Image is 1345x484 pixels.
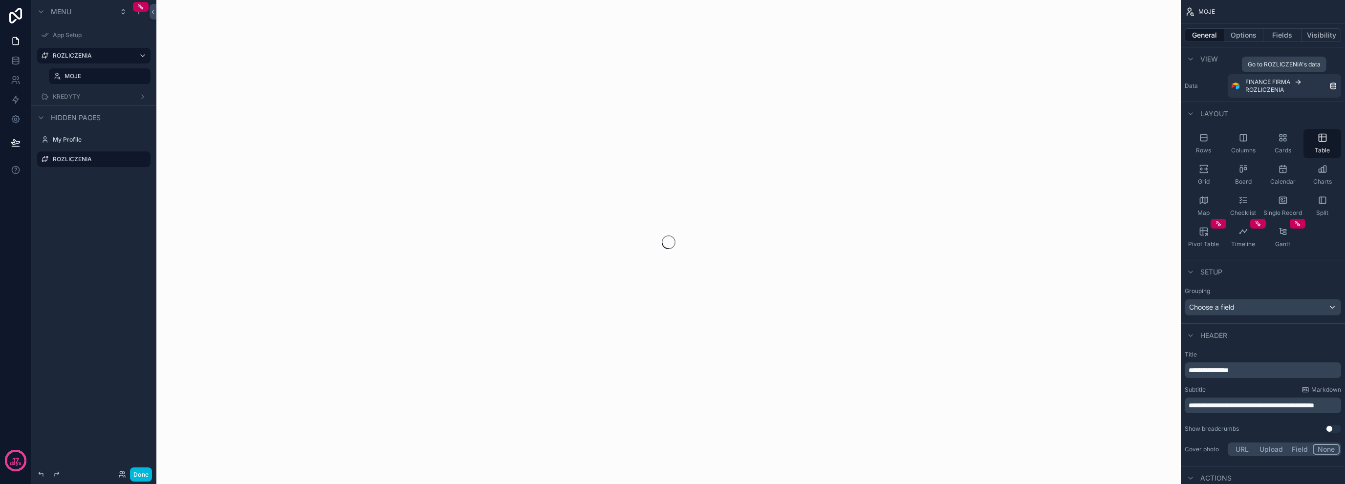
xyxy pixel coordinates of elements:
span: Cards [1275,147,1291,154]
button: Cards [1264,129,1302,158]
button: Visibility [1302,28,1341,42]
button: Table [1303,129,1341,158]
span: View [1200,54,1218,64]
span: Map [1197,209,1210,217]
button: Charts [1303,160,1341,189]
span: Pivot Table [1188,240,1219,248]
label: Title [1185,351,1341,358]
div: Show breadcrumbs [1185,425,1239,433]
span: Columns [1231,147,1256,154]
span: Gantt [1275,240,1290,248]
button: Checklist [1224,191,1262,221]
button: Split [1303,191,1341,221]
span: Charts [1313,178,1332,186]
span: Markdown [1311,386,1341,394]
button: Options [1224,28,1263,42]
button: None [1313,444,1340,455]
button: Calendar [1264,160,1302,189]
label: Data [1185,82,1224,90]
button: Gantt [1264,223,1302,252]
a: Markdown [1302,386,1341,394]
span: Rows [1196,147,1211,154]
label: KREDYTY [53,93,131,101]
label: ROZLICZENIA [53,52,131,60]
span: ROZLICZENIA [1245,86,1284,94]
button: URL [1229,444,1255,455]
span: Timeline [1231,240,1255,248]
button: Choose a field [1185,299,1341,316]
p: 17 [12,456,19,465]
button: Board [1224,160,1262,189]
button: Upload [1255,444,1287,455]
span: Choose a field [1189,303,1235,311]
label: Cover photo [1185,445,1224,453]
button: Single Record [1264,191,1302,221]
p: days [10,460,22,467]
img: Airtable Logo [1232,82,1239,90]
label: MOJE [65,72,145,80]
span: Single Record [1263,209,1302,217]
label: App Setup [53,31,145,39]
button: Pivot Table [1185,223,1222,252]
button: Columns [1224,129,1262,158]
div: scrollable content [1185,362,1341,378]
a: FINANCE FIRMAROZLICZENIA [1228,74,1341,98]
label: Grouping [1185,287,1210,295]
button: Map [1185,191,1222,221]
span: Grid [1198,178,1210,186]
button: Timeline [1224,223,1262,252]
span: Go to ROZLICZENIA's data [1248,61,1321,68]
button: Rows [1185,129,1222,158]
span: Hidden pages [51,113,101,123]
span: Checklist [1230,209,1256,217]
div: scrollable content [1185,398,1341,413]
span: Calendar [1270,178,1296,186]
button: General [1185,28,1224,42]
button: Grid [1185,160,1222,189]
span: Split [1316,209,1328,217]
span: Header [1200,331,1227,340]
button: Field [1287,444,1313,455]
label: Subtitle [1185,386,1206,394]
label: My Profile [53,136,145,144]
button: Done [130,467,152,482]
span: FINANCE FIRMA [1245,78,1290,86]
span: Menu [51,7,71,17]
span: Setup [1200,267,1222,277]
label: ROZLICZENIA [53,155,145,163]
span: Table [1315,147,1330,154]
span: Board [1235,178,1252,186]
span: Layout [1200,109,1228,119]
span: MOJE [1198,8,1215,16]
button: Fields [1263,28,1302,42]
